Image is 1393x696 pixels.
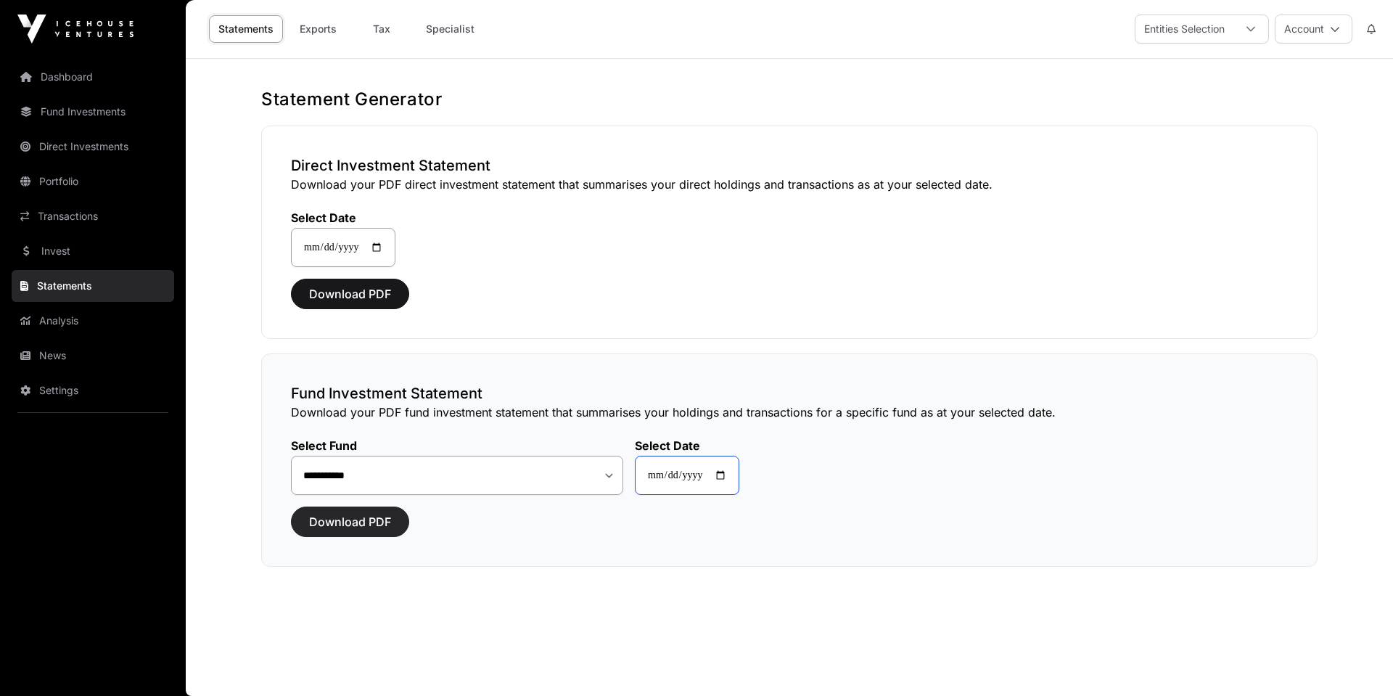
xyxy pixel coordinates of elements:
img: Icehouse Ventures Logo [17,15,133,44]
h3: Direct Investment Statement [291,155,1288,176]
p: Download your PDF fund investment statement that summarises your holdings and transactions for a ... [291,404,1288,421]
a: Specialist [416,15,484,43]
iframe: Chat Widget [1320,626,1393,696]
a: Statements [12,270,174,302]
div: Entities Selection [1135,15,1233,43]
span: Download PDF [309,513,391,531]
a: Tax [353,15,411,43]
p: Download your PDF direct investment statement that summarises your direct holdings and transactio... [291,176,1288,193]
a: Settings [12,374,174,406]
a: Dashboard [12,61,174,93]
a: Statements [209,15,283,43]
label: Select Fund [291,438,623,453]
a: Fund Investments [12,96,174,128]
a: Analysis [12,305,174,337]
button: Account [1275,15,1352,44]
button: Download PDF [291,507,409,537]
button: Download PDF [291,279,409,309]
a: Download PDF [291,521,409,536]
a: Direct Investments [12,131,174,163]
h1: Statement Generator [261,88,1318,111]
h3: Fund Investment Statement [291,383,1288,404]
a: Download PDF [291,293,409,308]
a: Exports [289,15,347,43]
span: Download PDF [309,285,391,303]
label: Select Date [291,210,395,225]
a: Transactions [12,200,174,232]
label: Select Date [635,438,739,453]
a: News [12,340,174,372]
a: Invest [12,235,174,267]
a: Portfolio [12,165,174,197]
